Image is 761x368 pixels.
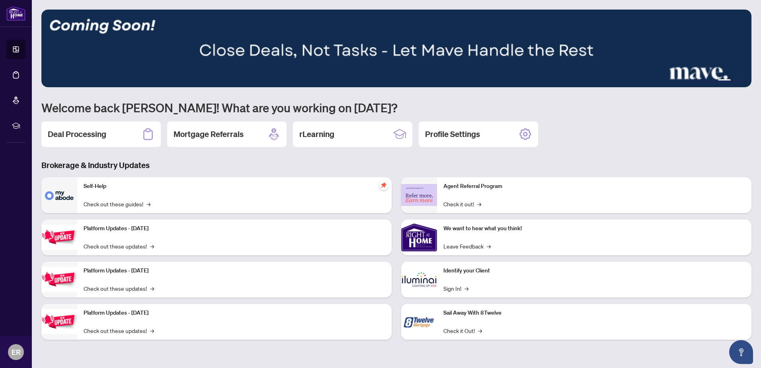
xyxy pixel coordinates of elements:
span: → [150,242,154,251]
img: logo [6,6,25,21]
p: Self-Help [84,182,385,191]
button: 4 [718,79,731,82]
a: Check out these updates!→ [84,284,154,293]
img: Slide 3 [41,10,751,87]
p: Platform Updates - [DATE] [84,309,385,317]
a: Check out these guides!→ [84,200,150,208]
p: Agent Referral Program [443,182,745,191]
img: Agent Referral Program [401,184,437,206]
img: Platform Updates - July 21, 2025 [41,225,77,250]
button: Open asap [729,340,753,364]
img: Identify your Client [401,262,437,298]
p: Identify your Client [443,266,745,275]
h2: Profile Settings [425,129,480,140]
span: → [146,200,150,208]
button: 3 [712,79,715,82]
span: → [150,326,154,335]
img: We want to hear what you think! [401,219,437,255]
button: 1 [699,79,702,82]
span: → [487,242,491,251]
h1: Welcome back [PERSON_NAME]! What are you working on [DATE]? [41,100,751,115]
h2: Mortgage Referrals [174,129,244,140]
span: → [477,200,481,208]
span: → [464,284,468,293]
img: Platform Updates - June 23, 2025 [41,309,77,334]
a: Check it Out!→ [443,326,482,335]
span: → [478,326,482,335]
p: Platform Updates - [DATE] [84,266,385,275]
h2: rLearning [299,129,334,140]
h3: Brokerage & Industry Updates [41,160,751,171]
a: Sign In!→ [443,284,468,293]
span: ER [12,346,21,358]
button: 2 [705,79,708,82]
h2: Deal Processing [48,129,106,140]
p: Sail Away With 8Twelve [443,309,745,317]
img: Self-Help [41,177,77,213]
a: Check it out!→ [443,200,481,208]
img: Sail Away With 8Twelve [401,304,437,340]
a: Check out these updates!→ [84,326,154,335]
button: 5 [734,79,737,82]
a: Leave Feedback→ [443,242,491,251]
span: pushpin [379,180,388,190]
span: → [150,284,154,293]
a: Check out these updates!→ [84,242,154,251]
button: 6 [740,79,743,82]
p: We want to hear what you think! [443,224,745,233]
p: Platform Updates - [DATE] [84,224,385,233]
img: Platform Updates - July 8, 2025 [41,267,77,292]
